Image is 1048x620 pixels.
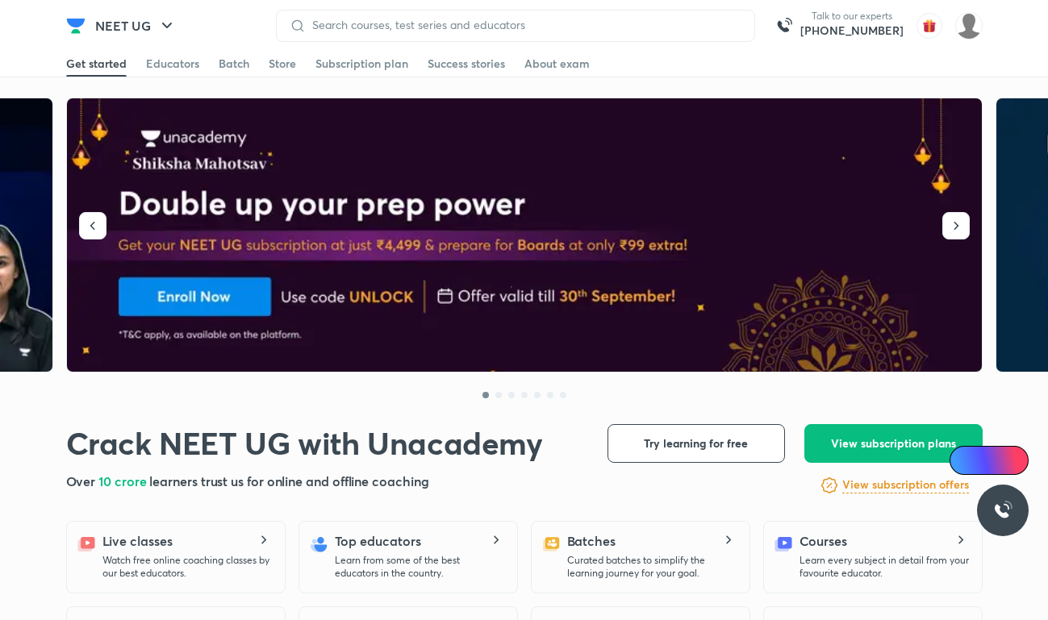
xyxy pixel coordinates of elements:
[102,554,272,580] p: Watch free online coaching classes by our best educators.
[842,476,969,495] a: View subscription offers
[269,56,296,72] div: Store
[916,13,942,39] img: avatar
[959,454,972,467] img: Icon
[219,51,249,77] a: Batch
[66,424,543,462] h1: Crack NEET UG with Unacademy
[768,10,800,42] img: call-us
[842,476,969,493] h6: View subscription offers
[567,554,737,580] p: Curated batches to simplify the learning journey for your goal.
[608,424,785,463] button: Try learning for free
[335,531,421,551] h5: Top educators
[804,424,983,463] button: View subscription plans
[146,56,199,72] div: Educators
[831,435,956,451] span: View subscription plans
[800,10,904,23] p: Talk to our experts
[219,56,249,72] div: Batch
[800,23,904,39] a: [PHONE_NUMBER]
[66,472,99,489] span: Over
[567,531,616,551] h5: Batches
[66,56,127,72] div: Get started
[644,435,748,451] span: Try learning for free
[146,51,199,77] a: Educators
[98,472,149,489] span: 10 crore
[66,51,127,77] a: Get started
[428,56,505,72] div: Success stories
[306,19,741,31] input: Search courses, test series and educators
[269,51,296,77] a: Store
[315,51,408,77] a: Subscription plan
[800,554,969,580] p: Learn every subject in detail from your favourite educator.
[524,56,590,72] div: About exam
[955,12,983,40] img: Disha C
[149,472,428,489] span: learners trust us for online and offline coaching
[976,454,1019,467] span: Ai Doubts
[524,51,590,77] a: About exam
[86,10,186,42] button: NEET UG
[315,56,408,72] div: Subscription plan
[993,501,1013,520] img: ttu
[102,531,173,551] h5: Live classes
[428,51,505,77] a: Success stories
[335,554,504,580] p: Learn from some of the best educators in the country.
[66,16,86,35] img: Company Logo
[800,531,847,551] h5: Courses
[950,446,1029,475] a: Ai Doubts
